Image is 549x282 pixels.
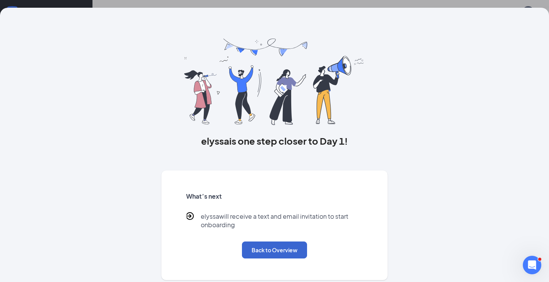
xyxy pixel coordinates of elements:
p: elyssa will receive a text and email invitation to start onboarding [201,212,363,229]
button: Back to Overview [242,241,307,258]
h5: What’s next [186,192,363,201]
iframe: Intercom live chat [523,256,541,274]
h3: elyssa is one step closer to Day 1! [161,134,388,147]
img: you are all set [184,39,365,125]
